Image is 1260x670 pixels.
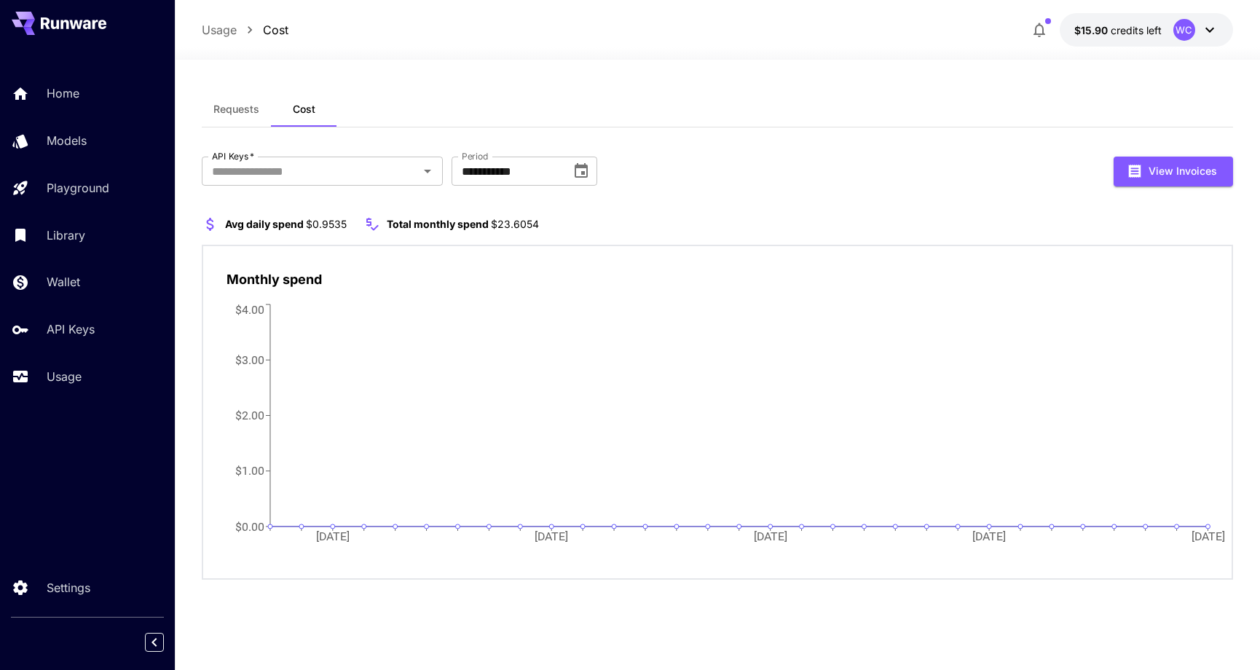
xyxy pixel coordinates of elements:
[47,320,95,338] p: API Keys
[47,368,82,385] p: Usage
[1114,163,1233,177] a: View Invoices
[1060,13,1233,47] button: $15.90153WC
[235,409,264,422] tspan: $2.00
[145,633,164,652] button: Collapse sidebar
[417,161,438,181] button: Open
[47,579,90,596] p: Settings
[1114,157,1233,186] button: View Invoices
[235,464,264,478] tspan: $1.00
[491,218,539,230] span: $23.6054
[156,629,175,655] div: Collapse sidebar
[754,529,787,543] tspan: [DATE]
[235,352,264,366] tspan: $3.00
[235,519,264,533] tspan: $0.00
[212,150,254,162] label: API Keys
[202,21,288,39] nav: breadcrumb
[47,132,87,149] p: Models
[293,103,315,116] span: Cost
[567,157,596,186] button: Choose date, selected date is Aug 31, 2025
[1173,19,1195,41] div: WC
[535,529,568,543] tspan: [DATE]
[202,21,237,39] a: Usage
[47,273,80,291] p: Wallet
[213,103,259,116] span: Requests
[263,21,288,39] a: Cost
[387,218,489,230] span: Total monthly spend
[1074,23,1162,38] div: $15.90153
[47,226,85,244] p: Library
[1074,24,1111,36] span: $15.90
[225,218,304,230] span: Avg daily spend
[316,529,350,543] tspan: [DATE]
[972,529,1006,543] tspan: [DATE]
[306,218,347,230] span: $0.9535
[462,150,489,162] label: Period
[1192,529,1225,543] tspan: [DATE]
[1111,24,1162,36] span: credits left
[235,302,264,316] tspan: $4.00
[47,179,109,197] p: Playground
[47,84,79,102] p: Home
[227,269,322,289] p: Monthly spend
